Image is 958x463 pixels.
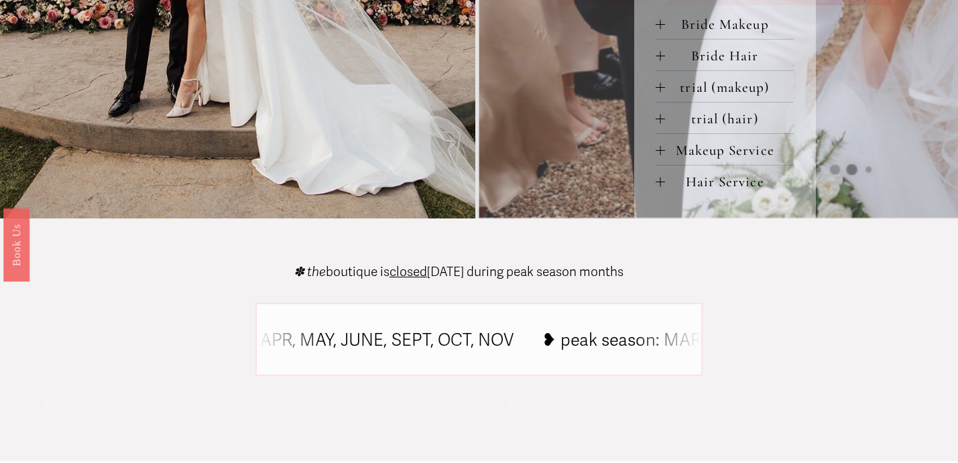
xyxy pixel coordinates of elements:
[665,174,794,190] span: Hair Service
[656,166,794,196] button: Hair Service
[665,16,794,33] span: Bride Makeup
[656,103,794,133] button: trial (hair)
[93,330,514,350] tspan: ❥ peak season: MAR, APR, MAY, JUNE, SEPT, OCT, NOV
[665,142,794,159] span: Makeup Service
[665,48,794,64] span: Bride Hair
[3,208,29,281] a: Book Us
[294,266,623,279] p: boutique is [DATE] during peak season months
[656,134,794,165] button: Makeup Service
[294,264,326,280] em: ✽ the
[656,71,794,102] button: trial (makeup)
[665,111,794,127] span: trial (hair)
[656,40,794,70] button: Bride Hair
[390,264,427,280] span: closed
[656,8,794,39] button: Bride Makeup
[665,79,794,96] span: trial (makeup)
[40,381,918,424] span: Bridal Hair + Makeup | Boutique Pricing vs Large Parties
